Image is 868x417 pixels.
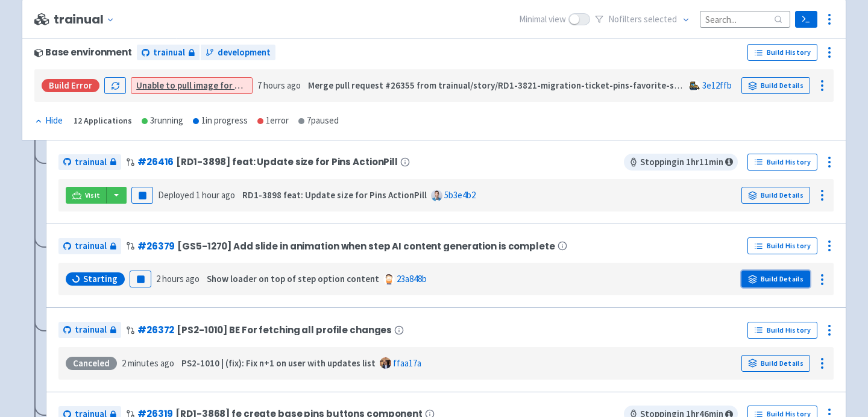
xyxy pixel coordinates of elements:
strong: RD1-3898 feat: Update size for Pins ActionPill [242,189,427,201]
a: Terminal [795,11,817,28]
button: trainual [54,13,119,27]
div: 12 Applications [74,114,132,128]
time: 2 hours ago [156,273,200,284]
button: Pause [131,187,153,204]
span: trainual [75,155,107,169]
span: Starting [83,273,118,285]
input: Search... [700,11,790,27]
time: 7 hours ago [257,80,301,91]
strong: Show loader on top of step option content [207,273,379,284]
a: trainual [58,154,121,171]
a: 23a848b [397,273,427,284]
span: Deployed [158,189,235,201]
span: [RD1-3898] feat: Update size for Pins ActionPill [176,157,398,167]
time: 1 hour ago [196,189,235,201]
a: Build Details [741,187,810,204]
a: 3e12ffb [702,80,732,91]
a: 5b3e4b2 [444,189,476,201]
span: selected [644,13,677,25]
button: Pause [130,271,151,287]
a: ffaa17a [393,357,421,369]
div: Base environment [34,47,132,57]
a: trainual [58,322,121,338]
a: Unable to pull image for worker [136,80,263,91]
a: Build History [747,322,817,339]
a: Build History [747,44,817,61]
a: Visit [66,187,107,204]
div: Build Error [42,79,99,92]
span: trainual [75,239,107,253]
span: trainual [153,46,185,60]
span: [PS2-1010] BE For fetching all profile changes [177,325,392,335]
a: #26416 [137,155,174,168]
div: Canceled [66,357,117,370]
div: 1 in progress [193,114,248,128]
a: Build Details [741,271,810,287]
span: trainual [75,323,107,337]
time: 2 minutes ago [122,357,174,369]
strong: PS2-1010 | (fix): Fix n+1 on user with updates list [181,357,376,369]
span: development [218,46,271,60]
span: Visit [85,190,101,200]
div: 1 error [257,114,289,128]
div: 3 running [142,114,183,128]
strong: Merge pull request #26355 from trainual/story/RD1-3821-migration-ticket-pins-favorite-subjects-mi... [308,80,747,91]
span: Minimal view [519,13,566,27]
a: trainual [137,45,200,61]
button: Hide [34,114,64,128]
a: #26372 [137,324,174,336]
a: #26379 [137,240,175,252]
a: Build Details [741,77,810,94]
span: Stopping in 1 hr 11 min [624,154,738,171]
span: No filter s [608,13,677,27]
div: Hide [34,114,63,128]
a: Build History [747,237,817,254]
a: Build Details [741,355,810,372]
a: development [201,45,275,61]
div: 7 paused [298,114,339,128]
a: trainual [58,238,121,254]
span: [GS5-1270] Add slide in animation when step AI content generation is complete [177,241,555,251]
a: Build History [747,154,817,171]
